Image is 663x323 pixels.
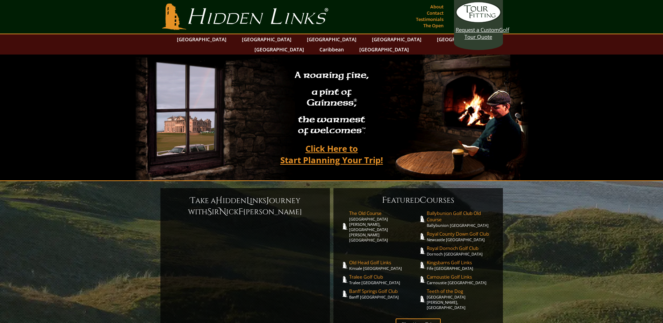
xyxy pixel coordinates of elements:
span: The Old Course [349,210,418,216]
a: Teeth of the Dog[GEOGRAPHIC_DATA][PERSON_NAME], [GEOGRAPHIC_DATA] [427,288,496,310]
span: Teeth of the Dog [427,288,496,294]
a: Old Head Golf LinksKinsale [GEOGRAPHIC_DATA] [349,259,418,271]
a: [GEOGRAPHIC_DATA] [251,44,308,55]
a: Testimonials [414,14,445,24]
span: Tralee Golf Club [349,274,418,280]
span: F [382,195,387,206]
a: [GEOGRAPHIC_DATA] [368,34,425,44]
span: F [238,206,243,217]
a: Carnoustie Golf LinksCarnoustie [GEOGRAPHIC_DATA] [427,274,496,285]
a: Ballybunion Golf Club Old CourseBallybunion [GEOGRAPHIC_DATA] [427,210,496,228]
span: Carnoustie Golf Links [427,274,496,280]
span: Kingsbarns Golf Links [427,259,496,266]
h6: eatured ourses [340,195,496,206]
span: C [420,195,427,206]
span: H [216,195,223,206]
a: Contact [425,8,445,18]
span: Ballybunion Golf Club Old Course [427,210,496,223]
a: Banff Springs Golf ClubBanff [GEOGRAPHIC_DATA] [349,288,418,300]
span: Old Head Golf Links [349,259,418,266]
a: Click Here toStart Planning Your Trip! [273,140,390,168]
span: S [207,206,212,217]
a: Royal Dornoch Golf ClubDornoch [GEOGRAPHIC_DATA] [427,245,496,257]
a: [GEOGRAPHIC_DATA] [238,34,295,44]
span: J [266,195,269,206]
a: Kingsbarns Golf LinksFife [GEOGRAPHIC_DATA] [427,259,496,271]
a: The Old Course[GEOGRAPHIC_DATA][PERSON_NAME], [GEOGRAPHIC_DATA][PERSON_NAME] [GEOGRAPHIC_DATA] [349,210,418,243]
a: [GEOGRAPHIC_DATA] [173,34,230,44]
a: Request a CustomGolf Tour Quote [456,2,501,40]
a: Royal County Down Golf ClubNewcastle [GEOGRAPHIC_DATA] [427,231,496,242]
a: Caribbean [316,44,347,55]
h6: ake a idden inks ourney with ir ick [PERSON_NAME] [167,195,323,217]
a: About [428,2,445,12]
a: [GEOGRAPHIC_DATA] [303,34,360,44]
span: L [246,195,250,206]
span: Royal Dornoch Golf Club [427,245,496,251]
a: [GEOGRAPHIC_DATA] [433,34,490,44]
span: Royal County Down Golf Club [427,231,496,237]
h2: A roaring fire, a pint of Guinness , the warmest of welcomes™. [290,67,373,140]
span: T [190,195,195,206]
a: Tralee Golf ClubTralee [GEOGRAPHIC_DATA] [349,274,418,285]
span: Request a Custom [456,26,499,33]
span: N [219,206,226,217]
span: Banff Springs Golf Club [349,288,418,294]
a: The Open [421,21,445,30]
a: [GEOGRAPHIC_DATA] [356,44,412,55]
